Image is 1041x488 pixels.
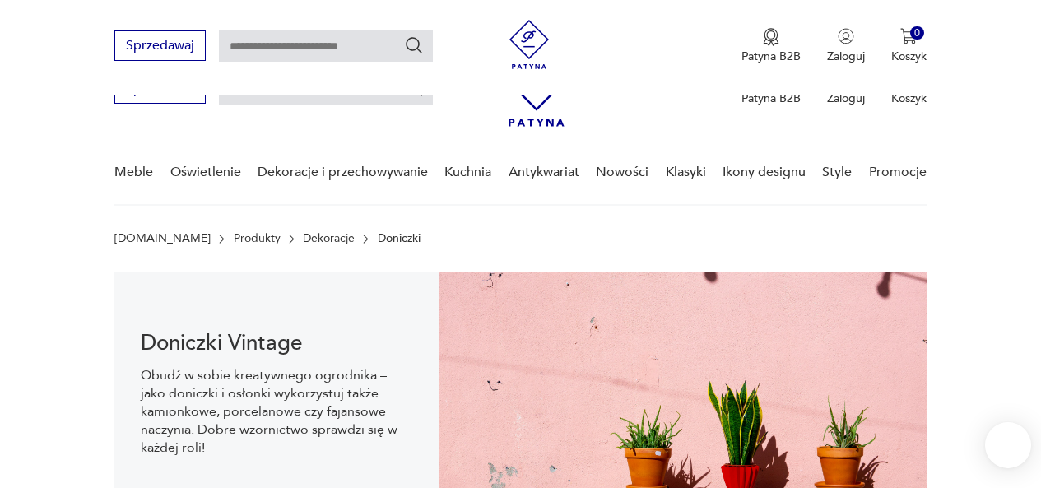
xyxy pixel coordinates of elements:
p: Patyna B2B [741,49,801,64]
h1: Doniczki Vintage [141,333,413,353]
a: Nowości [596,141,648,204]
p: Zaloguj [827,49,865,64]
a: Dekoracje i przechowywanie [258,141,428,204]
iframe: Smartsupp widget button [985,422,1031,468]
p: Koszyk [891,49,927,64]
a: Meble [114,141,153,204]
img: Patyna - sklep z meblami i dekoracjami vintage [504,20,554,69]
p: Koszyk [891,91,927,106]
div: 0 [910,26,924,40]
p: Patyna B2B [741,91,801,106]
button: Szukaj [404,35,424,55]
a: Sprzedawaj [114,84,206,95]
a: Produkty [234,232,281,245]
a: Oświetlenie [170,141,241,204]
a: Sprzedawaj [114,41,206,53]
img: Ikonka użytkownika [838,28,854,44]
a: Klasyki [666,141,706,204]
button: 0Koszyk [891,28,927,64]
a: [DOMAIN_NAME] [114,232,211,245]
a: Style [822,141,852,204]
button: Sprzedawaj [114,30,206,61]
p: Doniczki [378,232,421,245]
a: Kuchnia [444,141,491,204]
a: Dekoracje [303,232,355,245]
button: Zaloguj [827,28,865,64]
button: Patyna B2B [741,28,801,64]
a: Antykwariat [509,141,579,204]
p: Zaloguj [827,91,865,106]
img: Ikona koszyka [900,28,917,44]
p: Obudź w sobie kreatywnego ogrodnika – jako doniczki i osłonki wykorzystuj także kamionkowe, porce... [141,366,413,457]
a: Ikony designu [723,141,806,204]
a: Ikona medaluPatyna B2B [741,28,801,64]
a: Promocje [869,141,927,204]
img: Ikona medalu [763,28,779,46]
